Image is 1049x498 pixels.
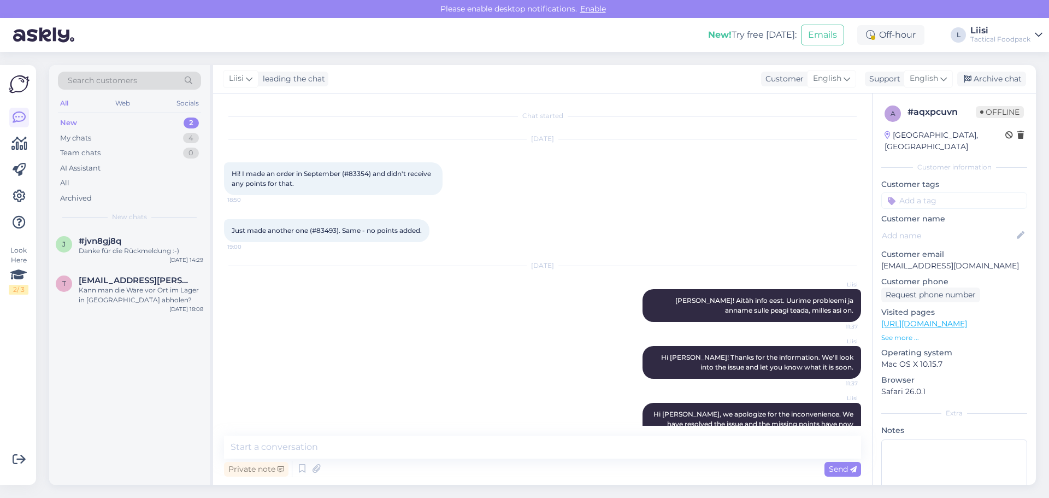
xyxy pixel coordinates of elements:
p: Visited pages [881,307,1027,318]
span: Liisi [229,73,244,85]
div: Customer information [881,162,1027,172]
div: Archived [60,193,92,204]
div: Archive chat [957,72,1026,86]
span: 18:50 [227,196,268,204]
div: My chats [60,133,91,144]
div: Request phone number [881,288,980,302]
span: Offline [976,106,1024,118]
span: Enable [577,4,609,14]
div: L [951,27,966,43]
p: Operating system [881,347,1027,359]
p: Customer phone [881,276,1027,288]
span: Send [829,464,857,474]
div: Try free [DATE]: [708,28,797,42]
span: #jvn8gj8q [79,236,121,246]
span: Liisi [817,280,858,289]
a: [URL][DOMAIN_NAME] [881,319,967,329]
span: English [910,73,938,85]
div: Support [865,73,900,85]
button: Emails [801,25,844,45]
div: 2 / 3 [9,285,28,295]
div: [DATE] 18:08 [169,305,203,313]
input: Add a tag [881,192,1027,209]
p: [EMAIL_ADDRESS][DOMAIN_NAME] [881,260,1027,272]
div: Chat started [224,111,861,121]
span: 19:00 [227,243,268,251]
div: Team chats [60,148,101,159]
div: Tactical Foodpack [970,35,1030,44]
div: # aqxpcuvn [907,106,976,119]
p: Mac OS X 10.15.7 [881,359,1027,370]
div: Off-hour [857,25,924,45]
span: [PERSON_NAME]! Aitäh info eest. Uurime probleemi ja anname sulle peagi teada, milles asi on. [675,296,855,314]
div: AI Assistant [60,163,101,174]
div: New [60,118,77,128]
span: 11:37 [817,323,858,331]
div: Socials [174,96,201,110]
div: [DATE] 14:29 [169,256,203,264]
span: thilo.neyers@gmx.de [79,276,192,285]
div: 4 [183,133,199,144]
span: Search customers [68,75,137,86]
p: Notes [881,425,1027,436]
span: English [813,73,841,85]
span: Hi! I made an order in September (#83354) and didn't receive any points for that. [232,169,433,188]
span: a [891,109,895,118]
span: t [62,279,66,288]
div: Look Here [9,245,28,295]
div: [DATE] [224,134,861,144]
p: Browser [881,374,1027,386]
p: Customer tags [881,179,1027,190]
input: Add name [882,230,1015,242]
div: 2 [184,118,199,128]
p: Customer name [881,213,1027,225]
span: j [62,240,66,248]
span: Hi [PERSON_NAME]! Thanks for the information. We'll look into the issue and let you know what it ... [661,353,855,371]
img: Askly Logo [9,74,30,95]
span: Hi [PERSON_NAME], we apologize for the inconvenience. We have resolved the issue and the missing ... [653,410,855,438]
div: Customer [761,73,804,85]
p: See more ... [881,333,1027,343]
span: New chats [112,212,147,222]
span: 11:37 [817,379,858,388]
div: Liisi [970,26,1030,35]
span: Liisi [817,337,858,345]
span: Just made another one (#83493). Same - no points added. [232,226,422,235]
div: [DATE] [224,261,861,271]
div: All [60,178,69,189]
div: Private note [224,462,288,477]
b: New! [708,30,732,40]
div: leading the chat [258,73,325,85]
p: Safari 26.0.1 [881,386,1027,397]
p: Customer email [881,249,1027,260]
div: Web [113,96,132,110]
a: LiisiTactical Foodpack [970,26,1042,44]
span: Liisi [817,394,858,402]
div: 0 [183,148,199,159]
div: Extra [881,408,1027,418]
div: [GEOGRAPHIC_DATA], [GEOGRAPHIC_DATA] [885,130,1005,153]
div: Kann man die Ware vor Ort im Lager in [GEOGRAPHIC_DATA] abholen? [79,285,203,305]
div: All [58,96,70,110]
div: Danke für die Rückmeldung :-) [79,246,203,256]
